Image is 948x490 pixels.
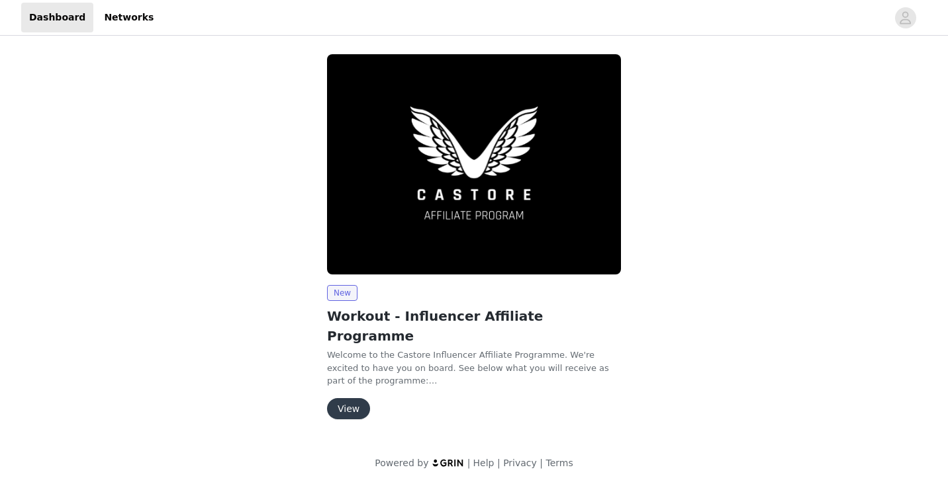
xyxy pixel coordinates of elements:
[96,3,162,32] a: Networks
[327,348,621,388] p: Welcome to the Castore Influencer Affiliate Programme. We're excited to have you on board. See be...
[327,54,621,274] img: Castore
[497,458,500,468] span: |
[375,458,428,468] span: Powered by
[327,398,370,419] button: View
[327,404,370,414] a: View
[545,458,573,468] a: Terms
[473,458,495,468] a: Help
[327,285,357,301] span: New
[432,458,465,467] img: logo
[467,458,471,468] span: |
[21,3,93,32] a: Dashboard
[540,458,543,468] span: |
[899,7,912,28] div: avatar
[503,458,537,468] a: Privacy
[327,306,621,346] h2: Workout - Influencer Affiliate Programme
